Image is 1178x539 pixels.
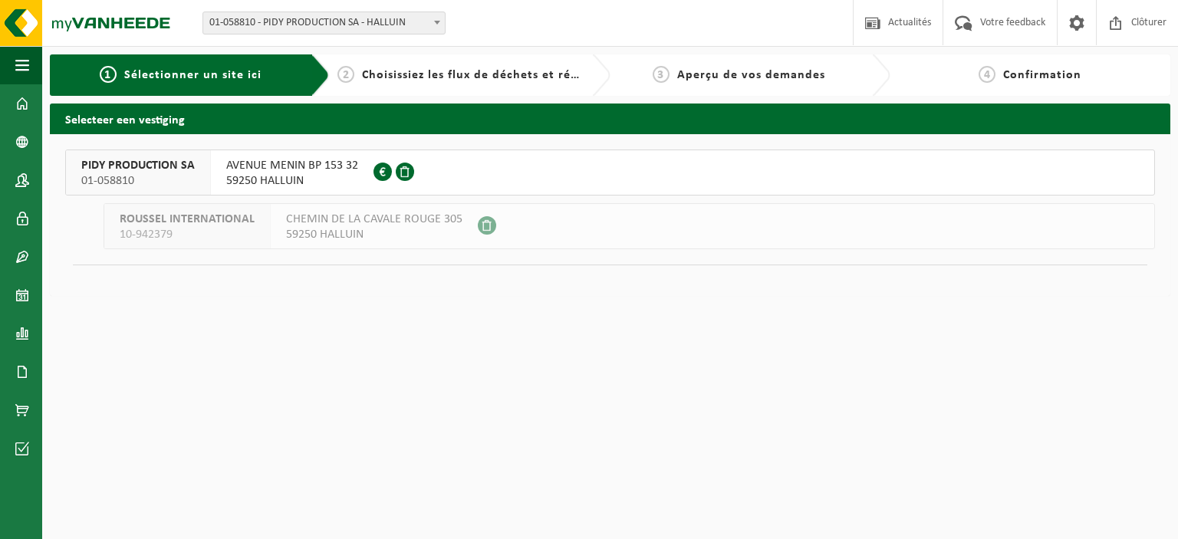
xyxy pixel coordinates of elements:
[226,158,358,173] span: AVENUE MENIN BP 153 32
[50,104,1170,133] h2: Selecteer een vestiging
[81,173,195,189] span: 01-058810
[979,66,995,83] span: 4
[124,69,262,81] span: Sélectionner un site ici
[226,173,358,189] span: 59250 HALLUIN
[100,66,117,83] span: 1
[65,150,1155,196] button: PIDY PRODUCTION SA 01-058810 AVENUE MENIN BP 153 3259250 HALLUIN
[362,69,617,81] span: Choisissiez les flux de déchets et récipients
[1003,69,1081,81] span: Confirmation
[653,66,670,83] span: 3
[81,158,195,173] span: PIDY PRODUCTION SA
[203,12,445,34] span: 01-058810 - PIDY PRODUCTION SA - HALLUIN
[120,227,255,242] span: 10-942379
[337,66,354,83] span: 2
[286,212,462,227] span: CHEMIN DE LA CAVALE ROUGE 305
[120,212,255,227] span: ROUSSEL INTERNATIONAL
[677,69,825,81] span: Aperçu de vos demandes
[202,12,446,35] span: 01-058810 - PIDY PRODUCTION SA - HALLUIN
[286,227,462,242] span: 59250 HALLUIN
